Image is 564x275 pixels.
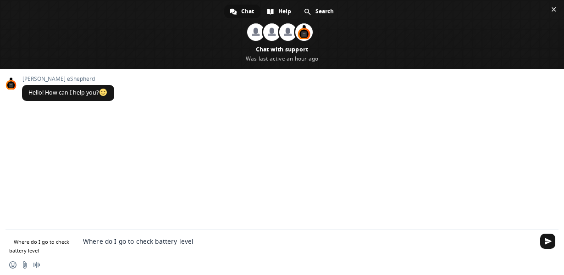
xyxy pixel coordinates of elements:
[21,261,28,269] span: Send a file
[278,5,291,18] span: Help
[224,5,260,18] div: Chat
[241,5,254,18] span: Chat
[540,234,555,249] span: Send
[83,237,535,246] textarea: Compose your message...
[549,5,558,14] span: Close chat
[28,89,108,96] span: Hello! How can I help you?
[33,261,40,269] span: Audio message
[261,5,298,18] div: Help
[299,5,340,18] div: Search
[315,5,334,18] span: Search
[9,238,69,254] lt-span: Where do I go to check battery level
[22,76,114,82] span: [PERSON_NAME] eShepherd
[9,261,17,269] span: Insert an emoji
